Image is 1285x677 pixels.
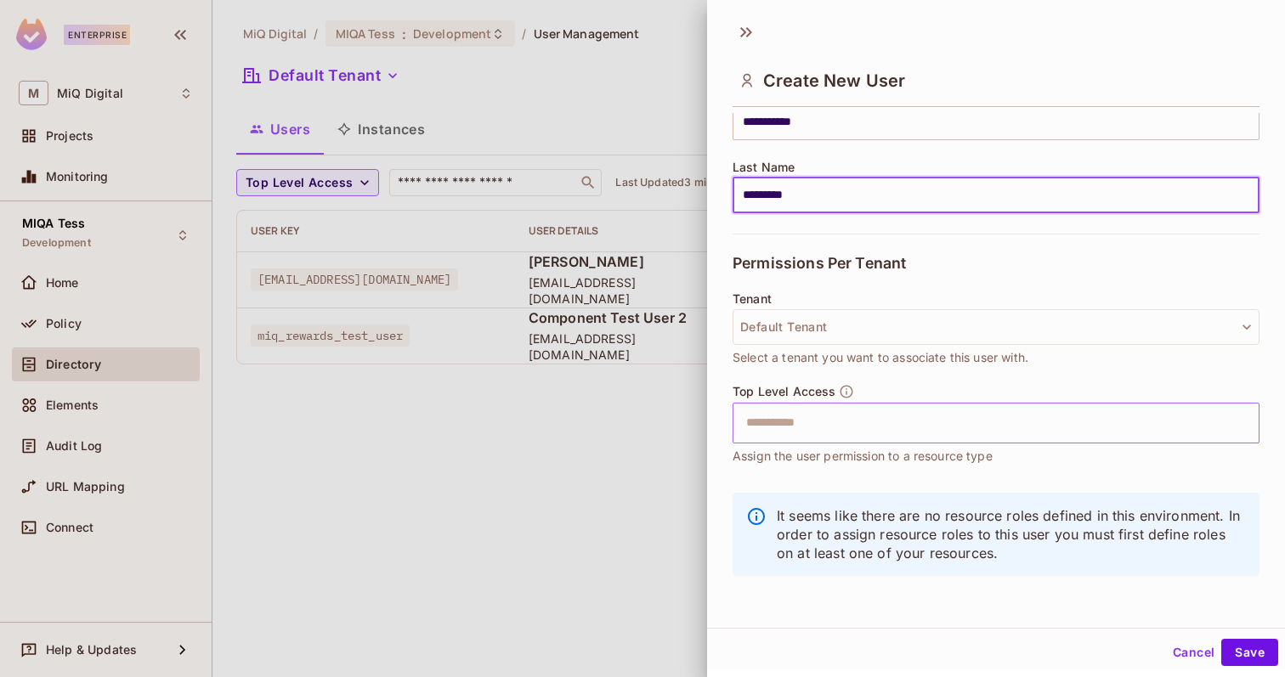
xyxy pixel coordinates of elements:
p: It seems like there are no resource roles defined in this environment. In order to assign resourc... [777,506,1246,562]
span: Top Level Access [733,385,835,398]
button: Open [1250,420,1254,424]
span: Last Name [733,161,795,174]
button: Save [1221,639,1278,666]
span: Tenant [733,292,772,306]
button: Default Tenant [733,309,1260,345]
span: Select a tenant you want to associate this user with. [733,348,1028,367]
span: Permissions Per Tenant [733,255,906,272]
button: Cancel [1166,639,1221,666]
span: Create New User [763,71,905,91]
span: Assign the user permission to a resource type [733,447,993,465]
